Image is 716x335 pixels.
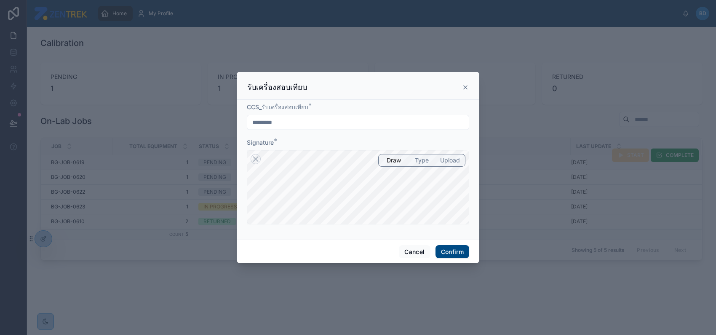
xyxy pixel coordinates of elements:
span: CCS_รับเครื่องสอบเทียบ [247,103,308,111]
button: Confirm [435,245,469,259]
h3: รับเครื่องสอบเทียบ [247,82,307,92]
span: Upload [440,156,460,165]
span: Draw [387,156,401,165]
span: Signature [247,139,274,146]
button: Cancel [399,245,430,259]
span: Type [415,156,429,165]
